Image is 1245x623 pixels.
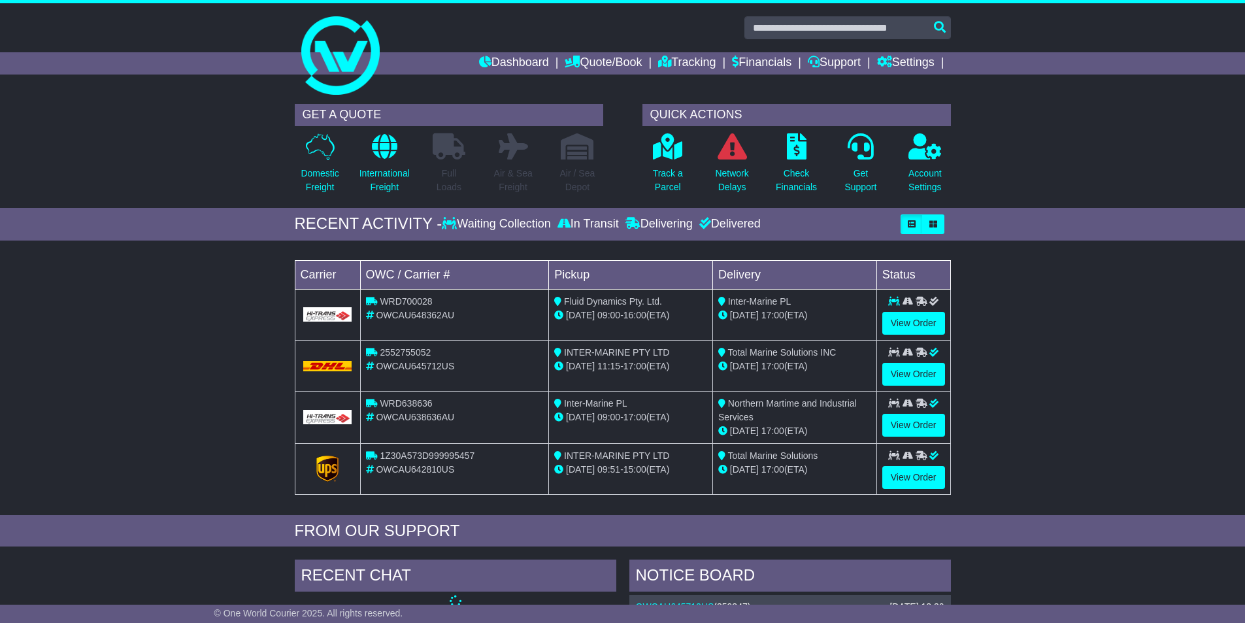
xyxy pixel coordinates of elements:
[564,398,627,409] span: Inter-Marine PL
[728,347,837,358] span: Total Marine Solutions INC
[554,360,707,373] div: - (ETA)
[712,260,876,289] td: Delivery
[642,104,951,126] div: QUICK ACTIONS
[597,310,620,320] span: 09:00
[882,363,945,386] a: View Order
[566,361,595,371] span: [DATE]
[696,217,761,231] div: Delivered
[564,347,669,358] span: INTER-MARINE PTY LTD
[844,167,876,194] p: Get Support
[730,361,759,371] span: [DATE]
[636,601,714,612] a: OWCAU645712US
[718,398,857,422] span: Northern Martime and Industrial Services
[300,133,339,201] a: DomesticFreight
[717,601,748,612] span: 359347
[775,133,818,201] a: CheckFinancials
[761,464,784,475] span: 17:00
[295,214,442,233] div: RECENT ACTIVITY -
[360,260,549,289] td: OWC / Carrier #
[303,361,352,371] img: DHL.png
[566,310,595,320] span: [DATE]
[653,167,683,194] p: Track a Parcel
[564,450,669,461] span: INTER-MARINE PTY LTD
[761,361,784,371] span: 17:00
[844,133,877,201] a: GetSupport
[808,52,861,75] a: Support
[433,167,465,194] p: Full Loads
[376,464,454,475] span: OWCAU642810US
[629,560,951,595] div: NOTICE BOARD
[214,608,403,618] span: © One World Courier 2025. All rights reserved.
[560,167,595,194] p: Air / Sea Depot
[380,296,432,307] span: WRD700028
[442,217,554,231] div: Waiting Collection
[728,450,818,461] span: Total Marine Solutions
[730,464,759,475] span: [DATE]
[908,167,942,194] p: Account Settings
[877,52,935,75] a: Settings
[566,464,595,475] span: [DATE]
[882,466,945,489] a: View Order
[882,312,945,335] a: View Order
[889,601,944,613] div: [DATE] 13:30
[597,464,620,475] span: 09:51
[554,309,707,322] div: - (ETA)
[761,426,784,436] span: 17:00
[376,412,454,422] span: OWCAU638636AU
[730,426,759,436] span: [DATE]
[376,361,454,371] span: OWCAU645712US
[882,414,945,437] a: View Order
[564,296,662,307] span: Fluid Dynamics Pty. Ltd.
[597,412,620,422] span: 09:00
[776,167,817,194] p: Check Financials
[715,167,748,194] p: Network Delays
[359,167,410,194] p: International Freight
[623,361,646,371] span: 17:00
[554,463,707,477] div: - (ETA)
[549,260,713,289] td: Pickup
[380,398,432,409] span: WRD638636
[479,52,549,75] a: Dashboard
[718,424,871,438] div: (ETA)
[316,456,339,482] img: GetCarrierServiceLogo
[623,310,646,320] span: 16:00
[908,133,942,201] a: AccountSettings
[761,310,784,320] span: 17:00
[623,464,646,475] span: 15:00
[494,167,533,194] p: Air & Sea Freight
[554,411,707,424] div: - (ETA)
[876,260,950,289] td: Status
[376,310,454,320] span: OWCAU648362AU
[658,52,716,75] a: Tracking
[730,310,759,320] span: [DATE]
[718,360,871,373] div: (ETA)
[359,133,410,201] a: InternationalFreight
[295,560,616,595] div: RECENT CHAT
[554,217,622,231] div: In Transit
[597,361,620,371] span: 11:15
[380,450,474,461] span: 1Z30A573D999995457
[718,463,871,477] div: (ETA)
[301,167,339,194] p: Domestic Freight
[718,309,871,322] div: (ETA)
[728,296,791,307] span: Inter-Marine PL
[566,412,595,422] span: [DATE]
[636,601,944,613] div: ( )
[303,307,352,322] img: GetCarrierServiceLogo
[295,104,603,126] div: GET A QUOTE
[714,133,749,201] a: NetworkDelays
[622,217,696,231] div: Delivering
[623,412,646,422] span: 17:00
[380,347,431,358] span: 2552755052
[295,522,951,541] div: FROM OUR SUPPORT
[732,52,791,75] a: Financials
[565,52,642,75] a: Quote/Book
[652,133,684,201] a: Track aParcel
[295,260,360,289] td: Carrier
[303,410,352,424] img: GetCarrierServiceLogo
